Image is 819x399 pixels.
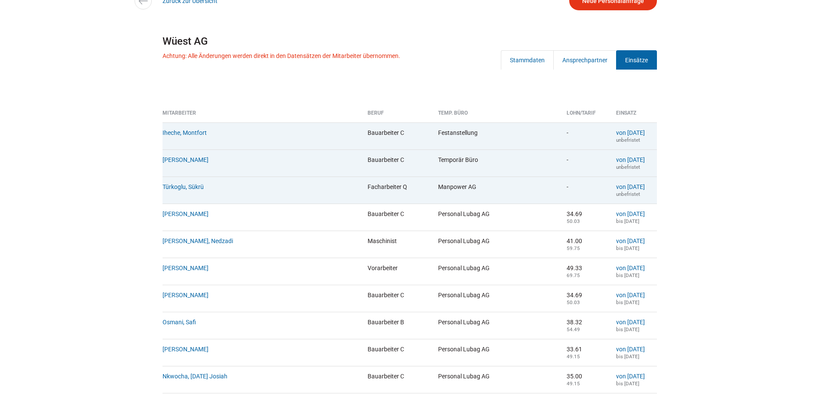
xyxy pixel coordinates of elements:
td: Bauarbeiter C [361,339,432,366]
small: bis [DATE] [616,353,639,359]
th: Mitarbeiter [163,110,362,122]
th: Temp. Büro [432,110,560,122]
td: - [560,149,610,177]
td: Personal Lubag AG [432,285,560,312]
td: Bauarbeiter C [361,149,432,177]
small: bis [DATE] [616,381,639,387]
a: [PERSON_NAME] [163,265,209,271]
small: bis [DATE] [616,245,639,251]
td: Bauarbeiter B [361,312,432,339]
a: Türkoglu, Sükrü [163,183,204,190]
th: Lohn/Tarif [560,110,610,122]
nobr: 49.33 [567,265,582,271]
a: [PERSON_NAME] [163,292,209,298]
a: Iheche, Montfort [163,129,207,136]
a: von [DATE] [616,319,645,326]
nobr: 33.61 [567,346,582,353]
td: Bauarbeiter C [361,122,432,149]
small: 54.49 [567,326,580,332]
a: von [DATE] [616,346,645,353]
small: 50.03 [567,218,580,224]
td: - [560,122,610,149]
td: Manpower AG [432,177,560,204]
td: Personal Lubag AG [432,339,560,366]
a: [PERSON_NAME] [163,210,209,217]
td: Personal Lubag AG [432,258,560,285]
a: Osmani, Safi [163,319,196,326]
small: bis [DATE] [616,272,639,278]
p: Achtung: Alle Änderungen werden direkt in den Datensätzen der Mitarbeiter übernommen. [163,52,400,59]
nobr: 34.69 [567,210,582,217]
a: von [DATE] [616,292,645,298]
a: [PERSON_NAME], Nedzadi [163,238,233,244]
a: [PERSON_NAME] [163,346,209,353]
a: von [DATE] [616,183,645,190]
a: von [DATE] [616,129,645,136]
small: bis [DATE] [616,218,639,224]
td: Festanstellung [432,122,560,149]
small: 49.15 [567,381,580,387]
small: bis [DATE] [616,299,639,305]
small: unbefristet [616,137,640,143]
td: Personal Lubag AG [432,312,560,339]
td: Vorarbeiter [361,258,432,285]
a: von [DATE] [616,210,645,217]
a: [PERSON_NAME] [163,156,209,163]
td: - [560,177,610,204]
td: Personal Lubag AG [432,231,560,258]
a: von [DATE] [616,373,645,380]
small: unbefristet [616,191,640,197]
td: Bauarbeiter C [361,204,432,231]
th: Einsatz [610,110,657,122]
a: Einsätze [616,50,657,70]
td: Personal Lubag AG [432,204,560,231]
small: 50.03 [567,299,580,305]
h1: Wüest AG [163,32,657,50]
small: 59.75 [567,245,580,251]
nobr: 38.32 [567,319,582,326]
td: Temporär Büro [432,149,560,177]
a: von [DATE] [616,238,645,244]
a: Nkwocha, [DATE] Josiah [163,373,227,380]
small: 69.75 [567,272,580,278]
small: bis [DATE] [616,326,639,332]
nobr: 35.00 [567,373,582,380]
a: Ansprechpartner [553,50,617,70]
td: Facharbeiter Q [361,177,432,204]
a: von [DATE] [616,265,645,271]
small: 49.15 [567,353,580,359]
small: unbefristet [616,164,640,170]
a: Stammdaten [501,50,554,70]
td: Bauarbeiter C [361,366,432,393]
td: Personal Lubag AG [432,366,560,393]
nobr: 34.69 [567,292,582,298]
td: Bauarbeiter C [361,285,432,312]
th: Beruf [361,110,432,122]
td: Maschinist [361,231,432,258]
nobr: 41.00 [567,238,582,244]
a: von [DATE] [616,156,645,163]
